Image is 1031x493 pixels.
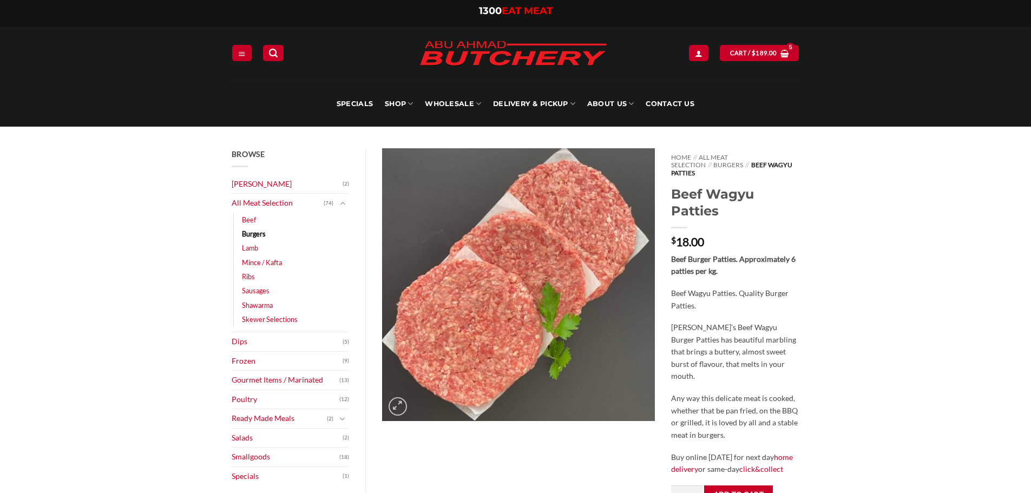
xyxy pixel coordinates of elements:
[339,391,349,407] span: (12)
[671,153,691,161] a: Home
[339,449,349,465] span: (18)
[232,448,340,466] a: Smallgoods
[232,409,327,428] a: Ready Made Meals
[671,236,676,245] span: $
[242,255,282,269] a: Mince / Kafta
[730,48,777,58] span: Cart /
[479,5,502,17] span: 1300
[410,34,616,75] img: Abu Ahmad Butchery
[232,332,343,351] a: Dips
[646,81,694,127] a: Contact Us
[343,176,349,192] span: (2)
[671,321,799,383] p: [PERSON_NAME]’s Beef Wagyu Burger Patties has beautiful marbling that brings a buttery, almost sw...
[263,45,284,61] a: Search
[242,298,273,312] a: Shawarma
[232,429,343,448] a: Salads
[327,411,333,427] span: (2)
[493,81,575,127] a: Delivery & Pickup
[232,194,324,213] a: All Meat Selection
[389,397,407,416] a: Zoom
[337,81,373,127] a: Specials
[671,186,799,219] h1: Beef Wagyu Patties
[343,468,349,484] span: (1)
[739,464,783,474] a: click&collect
[502,5,553,17] span: EAT MEAT
[671,161,792,176] span: Beef Wagyu Patties
[671,235,704,248] bdi: 18.00
[671,451,799,476] p: Buy online [DATE] for next day or same-day
[720,45,799,61] a: View cart
[745,161,749,169] span: //
[232,467,343,486] a: Specials
[382,148,655,421] img: Beef Wagyu Patties
[232,149,265,159] span: Browse
[385,81,413,127] a: SHOP
[693,153,697,161] span: //
[232,371,340,390] a: Gourmet Items / Marinated
[242,227,266,241] a: Burgers
[671,254,796,276] strong: Beef Burger Patties. Approximately 6 patties per kg.
[343,334,349,350] span: (5)
[242,284,270,298] a: Sausages
[232,45,252,61] a: Menu
[242,213,256,227] a: Beef
[708,161,712,169] span: //
[339,372,349,389] span: (13)
[587,81,634,127] a: About Us
[232,175,343,194] a: [PERSON_NAME]
[425,81,481,127] a: Wholesale
[336,413,349,425] button: Toggle
[689,45,708,61] a: Login
[343,430,349,446] span: (2)
[671,392,799,441] p: Any way this delicate meat is cooked, whether that be pan fried, on the BBQ or grilled, it is lov...
[336,198,349,209] button: Toggle
[479,5,553,17] a: 1300EAT MEAT
[242,241,258,255] a: Lamb
[752,49,777,56] bdi: 189.00
[343,353,349,369] span: (9)
[713,161,743,169] a: Burgers
[232,352,343,371] a: Frozen
[671,287,799,312] p: Beef Wagyu Patties. Quality Burger Patties.
[324,195,333,212] span: (74)
[986,450,1020,482] iframe: chat widget
[671,153,728,169] a: All Meat Selection
[242,312,298,326] a: Skewer Selections
[232,390,340,409] a: Poultry
[242,269,255,284] a: Ribs
[752,48,756,58] span: $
